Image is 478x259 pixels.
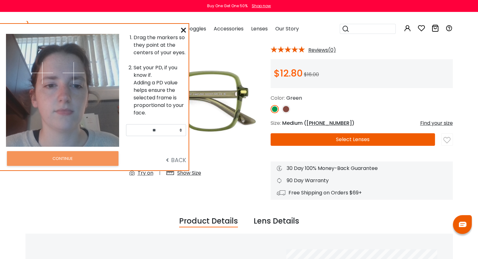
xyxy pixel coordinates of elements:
[271,133,435,146] button: Select Lenses
[207,3,248,9] div: Buy One Get One 50%
[271,94,285,102] span: Color:
[420,119,453,127] div: Find your size
[277,177,447,184] div: 90 Day Warranty
[254,215,299,227] div: Lens Details
[249,3,271,8] a: Shop now
[286,94,302,102] span: Green
[177,169,201,177] div: Show Size
[306,119,352,127] span: [PHONE_NUMBER]
[282,119,354,127] span: Medium ( )
[274,66,303,80] span: $12.80
[179,215,238,227] div: Product Details
[308,47,336,53] span: Reviews(0)
[271,119,281,127] span: Size:
[134,34,186,56] li: Drag the markers so they point at the centers of your eyes.
[7,151,118,166] button: CONTINUE
[252,3,271,9] div: Shop now
[134,64,186,117] li: Set your PD, if you know if. Adding a PD value helps ensure the selected frame is proportional to...
[31,62,53,84] img: cross-hair.png
[63,62,85,84] img: cross-hair.png
[443,137,450,144] img: like
[277,165,447,172] div: 30 Day 100% Money-Back Guarantee
[138,169,153,177] div: Try on
[251,25,268,32] span: Lenses
[304,71,319,78] span: $16.00
[459,222,466,227] img: chat
[277,189,447,197] div: Free Shipping on Orders $69+
[166,156,186,164] span: BACK
[25,21,77,37] img: abbeglasses.com
[186,25,206,32] span: Goggles
[275,25,299,32] span: Our Story
[214,25,244,32] span: Accessories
